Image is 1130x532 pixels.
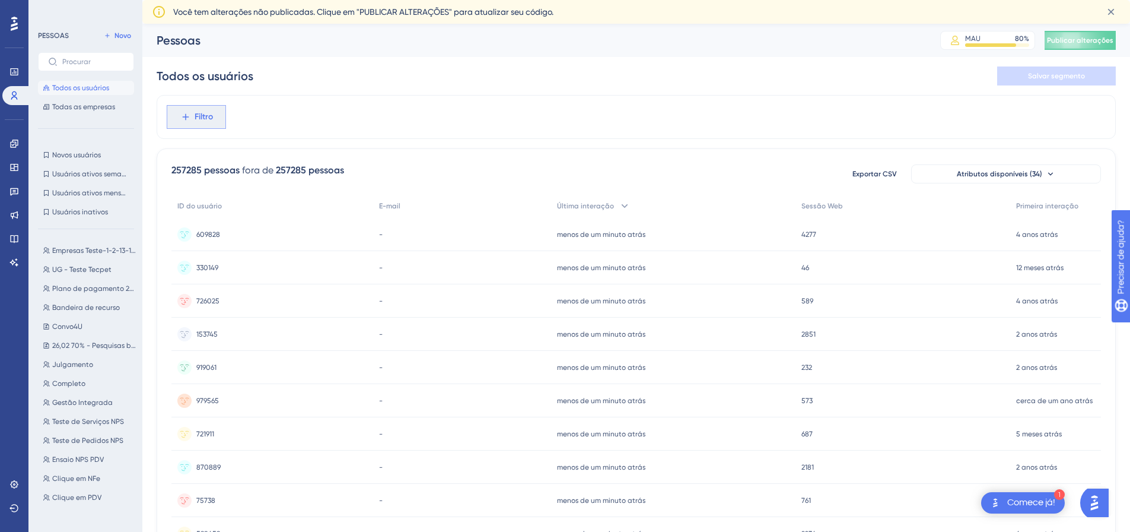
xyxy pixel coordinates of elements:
[52,436,123,445] font: Teste de Pedidos NPS
[204,164,240,176] font: pessoas
[801,264,809,272] font: 46
[38,471,141,486] button: Clique em NFe
[379,430,383,438] font: -
[196,230,220,239] font: 609828
[167,105,226,129] button: Filtro
[801,230,816,239] font: 4277
[52,474,100,483] font: Clique em NFe
[177,202,222,210] font: ID do usuário
[1024,34,1029,43] font: %
[38,148,134,162] button: Novos usuários
[38,81,134,95] button: Todos os usuários
[196,264,218,272] font: 330149
[1016,230,1058,239] font: 4 anos atrás
[38,281,141,296] button: Plano de pagamento 2025
[308,164,344,176] font: pessoas
[801,430,813,438] font: 687
[52,360,93,369] font: Julgamento
[38,205,134,219] button: Usuários inativos
[52,103,115,111] font: Todas as empresas
[171,164,202,176] font: 257285
[196,297,219,305] font: 726025
[1016,397,1093,405] font: cerca de um ano atrás
[38,300,141,315] button: Bandeira de recurso
[1016,264,1064,272] font: 12 meses atrás
[52,151,101,159] font: Novos usuários
[52,379,85,388] font: Completo
[196,397,219,405] font: 979565
[379,202,400,210] font: E-mail
[1016,430,1062,438] font: 5 meses atrás
[52,208,108,216] font: Usuários inativos
[196,430,214,438] font: 721911
[196,363,217,372] font: 919061
[101,28,134,43] button: Novo
[1015,34,1024,43] font: 80
[38,167,134,181] button: Usuários ativos semanais
[1016,202,1078,210] font: Primeira interação
[557,430,645,438] font: menos de um minuto atrás
[379,496,383,505] font: -
[1016,297,1058,305] font: 4 anos atrás
[557,202,614,210] font: Última interação
[557,496,645,505] font: menos de um minuto atrás
[557,230,645,239] font: menos de um minuto atrás
[1007,498,1055,507] font: Comece já!
[196,463,221,471] font: 870889
[801,363,812,372] font: 232
[379,230,383,239] font: -
[988,496,1002,510] img: imagem-do-lançador-texto-alternativo
[379,397,383,405] font: -
[38,338,141,353] button: 26,02 70% - Pesquisas base EPP
[801,463,814,471] font: 2181
[379,463,383,471] font: -
[801,202,843,210] font: Sessão Web
[52,341,157,350] font: 26,02 70% - Pesquisas base EPP
[195,112,213,122] font: Filtro
[52,322,82,331] font: Convo4U
[157,33,200,47] font: Pessoas
[38,376,141,391] button: Completo
[38,186,134,200] button: Usuários ativos mensais
[62,58,124,66] input: Procurar
[38,319,141,334] button: Convo4U
[1045,31,1116,50] button: Publicar alterações
[38,357,141,372] button: Julgamento
[557,397,645,405] font: menos de um minuto atrás
[196,496,215,505] font: 75738
[38,414,141,429] button: Teste de Serviços NPS
[911,164,1101,183] button: Atributos disponíveis (34)
[242,164,273,176] font: fora de
[38,452,141,467] button: Ensaio NPS PDV
[557,463,645,471] font: menos de um minuto atrás
[52,170,135,178] font: Usuários ativos semanais
[1047,36,1113,45] font: Publicar alterações
[38,243,141,258] button: Empresas Teste-1-2-13-1214-12131215
[557,330,645,338] font: menos de um minuto atrás
[801,496,811,505] font: 761
[379,330,383,338] font: -
[157,69,253,83] font: Todos os usuários
[38,262,141,277] button: UG - Teste Tecpet
[557,297,645,305] font: menos de um minuto atrás
[379,363,383,372] font: -
[38,31,69,40] font: PESSOAS
[801,397,813,405] font: 573
[38,490,141,505] button: Clique em PDV
[801,330,816,338] font: 2851
[173,7,553,17] font: Você tem alterações não publicadas. Clique em "PUBLICAR ALTERAÇÕES" para atualizar seu código.
[52,84,109,92] font: Todos os usuários
[38,395,141,410] button: Gestão Integrada
[52,189,130,197] font: Usuários ativos mensais
[52,265,112,274] font: UG - Teste Tecpet
[997,66,1116,85] button: Salvar segmento
[379,264,383,272] font: -
[379,297,383,305] font: -
[38,433,141,448] button: Teste de Pedidos NPS
[52,303,120,312] font: Bandeira de recurso
[52,284,142,293] font: Plano de pagamento 2025
[114,31,131,40] font: Novo
[52,455,104,464] font: Ensaio NPS PDV
[1080,485,1116,521] iframe: Iniciador do Assistente de IA do UserGuiding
